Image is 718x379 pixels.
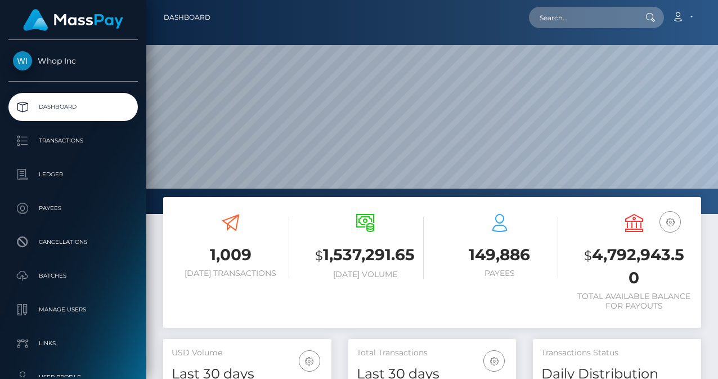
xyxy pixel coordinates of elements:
a: Dashboard [164,6,210,29]
h5: Total Transactions [357,347,508,359]
a: Ledger [8,160,138,189]
span: Whop Inc [8,56,138,66]
p: Transactions [13,132,133,149]
a: Links [8,329,138,358]
a: Dashboard [8,93,138,121]
h3: 1,537,291.65 [306,244,424,267]
a: Manage Users [8,296,138,324]
a: Cancellations [8,228,138,256]
h6: Payees [441,269,558,278]
h3: 4,792,943.50 [575,244,693,289]
a: Batches [8,262,138,290]
p: Links [13,335,133,352]
small: $ [315,248,323,264]
img: Whop Inc [13,51,32,70]
small: $ [584,248,592,264]
h6: Total Available Balance for Payouts [575,292,693,311]
h3: 1,009 [172,244,289,266]
h5: USD Volume [172,347,323,359]
p: Ledger [13,166,133,183]
h5: Transactions Status [541,347,693,359]
input: Search... [529,7,635,28]
p: Manage Users [13,301,133,318]
img: MassPay Logo [23,9,123,31]
p: Dashboard [13,99,133,115]
p: Cancellations [13,234,133,251]
a: Payees [8,194,138,222]
h6: [DATE] Transactions [172,269,289,278]
p: Payees [13,200,133,217]
a: Transactions [8,127,138,155]
p: Batches [13,267,133,284]
h3: 149,886 [441,244,558,266]
h6: [DATE] Volume [306,270,424,279]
